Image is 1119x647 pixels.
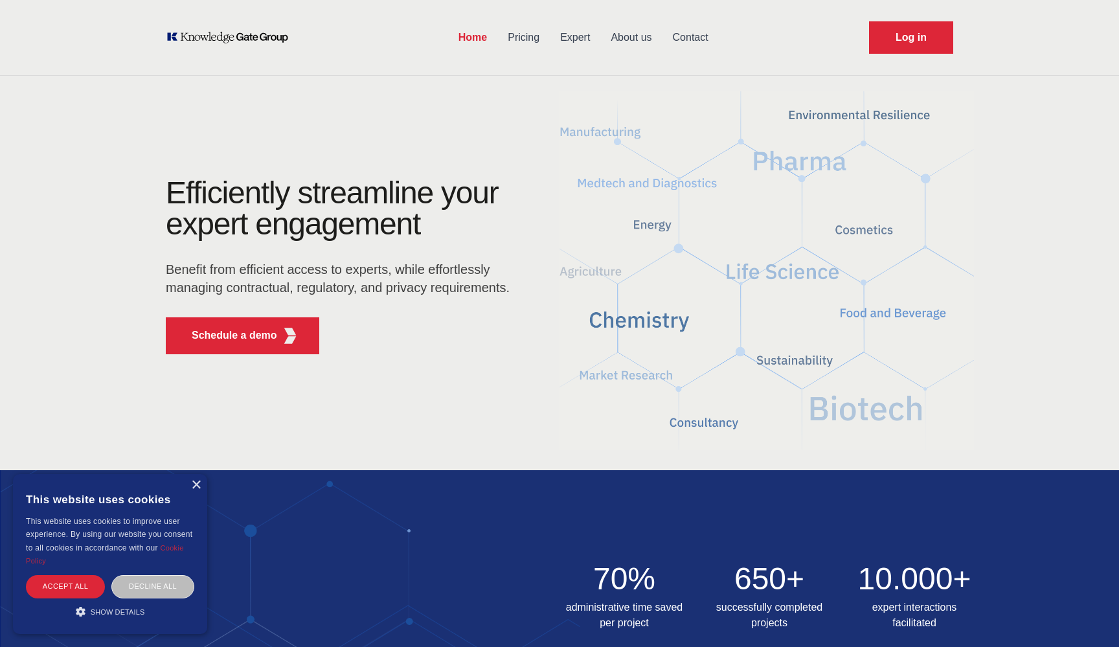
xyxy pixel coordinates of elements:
h3: expert interactions facilitated [850,600,979,631]
p: Benefit from efficient access to experts, while effortlessly managing contractual, regulatory, an... [166,260,518,297]
a: Pricing [497,21,550,54]
h3: administrative time saved per project [559,600,689,631]
a: Expert [550,21,600,54]
a: About us [600,21,662,54]
div: Accept all [26,575,105,598]
a: KOL Knowledge Platform: Talk to Key External Experts (KEE) [166,31,297,44]
a: Request Demo [869,21,953,54]
div: Decline all [111,575,194,598]
div: Show details [26,605,194,618]
div: This website uses cookies [26,484,194,515]
button: Schedule a demoKGG Fifth Element RED [166,317,319,354]
p: Schedule a demo [192,328,277,343]
img: KGG Fifth Element RED [282,328,299,344]
h2: 10.000+ [850,563,979,595]
span: This website uses cookies to improve user experience. By using our website you consent to all coo... [26,517,192,552]
a: Home [448,21,497,54]
span: Show details [91,608,145,616]
a: Contact [662,21,719,54]
div: Close [191,481,201,490]
a: Cookie Policy [26,544,184,565]
h1: Efficiently streamline your expert engagement [166,176,499,241]
h2: 650+ [705,563,834,595]
h2: 70% [559,563,689,595]
h3: successfully completed projects [705,600,834,631]
img: KGG Fifth Element RED [559,84,974,457]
